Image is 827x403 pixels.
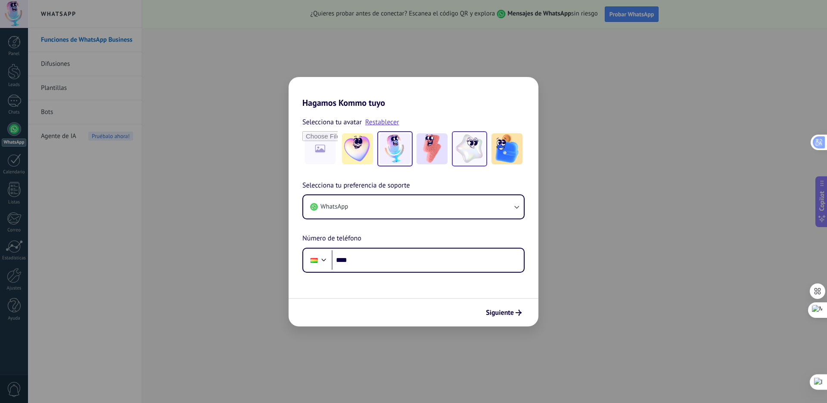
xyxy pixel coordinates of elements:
[482,305,525,320] button: Siguiente
[302,117,362,128] span: Selecciona tu avatar
[379,133,410,164] img: -2.jpeg
[491,133,522,164] img: -5.jpeg
[486,310,514,316] span: Siguiente
[306,251,322,269] div: Bolivia: + 591
[302,233,361,244] span: Número de teléfono
[303,195,524,218] button: WhatsApp
[289,77,538,108] h2: Hagamos Kommo tuyo
[302,180,410,191] span: Selecciona tu preferencia de soporte
[342,133,373,164] img: -1.jpeg
[454,133,485,164] img: -4.jpeg
[320,203,348,211] span: WhatsApp
[365,118,399,126] a: Restablecer
[417,133,448,164] img: -3.jpeg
